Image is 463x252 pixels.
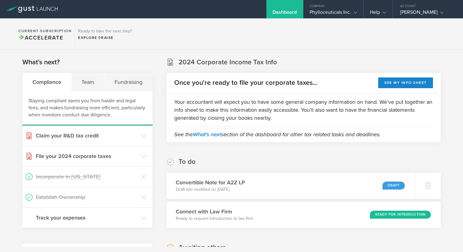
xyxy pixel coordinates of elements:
div: Connect with Law FirmReady to request introduction to law firmReady for Introduction [167,202,441,228]
div: Explore [78,35,132,40]
div: Staying compliant saves you from hassle and legal fees, and makes fundraising more efficient, par... [22,91,152,126]
p: Your accountant will expect you to have some general company information on hand. We've put toget... [174,98,433,122]
h3: Connect with Law Firm [176,208,253,216]
h2: Awaiting others [179,243,226,252]
h3: Claim your R&D tax credit [36,132,138,140]
h2: 2024 Corporate Income Tax Info [179,58,277,67]
h3: Incorporate in [US_STATE] [36,173,138,181]
div: [PERSON_NAME] [400,9,452,18]
h2: Current Subscription [18,29,72,33]
div: Help [370,9,386,18]
h3: Convertible Note for A2Z LP [176,179,245,186]
em: See the section of the dashboard for other tax related tasks and deadlines. [174,131,381,138]
h3: Ready to take the next step? [78,29,132,33]
span: Accelerate [18,34,63,41]
div: Phylloceuticals Inc. [310,9,357,18]
button: See my info sheet [378,77,433,88]
h3: Establish Ownership [36,193,138,201]
div: Convertible Note for A2Z LPDraft last modified on [DATE]Draft [167,173,415,199]
h2: To do [179,157,196,166]
div: Fundraising [104,73,152,91]
h3: Track your expenses [36,214,138,222]
h2: Once you're ready to file your corporate taxes... [174,78,317,87]
h3: File your 2024 corporate taxes [36,152,138,160]
div: Draft [382,182,405,190]
p: Ready to request introduction to law firm [176,216,253,222]
h2: What's next? [22,58,60,67]
div: Team [71,73,104,91]
p: Draft last modified on [DATE] [176,186,245,193]
div: Ready for Introduction [370,211,431,219]
div: Dashboard [273,9,297,18]
span: Raise [97,36,114,40]
div: Compliance [22,73,71,91]
div: Ready to take the next step?ExploreRaise [75,24,135,43]
a: What's next [193,131,221,138]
